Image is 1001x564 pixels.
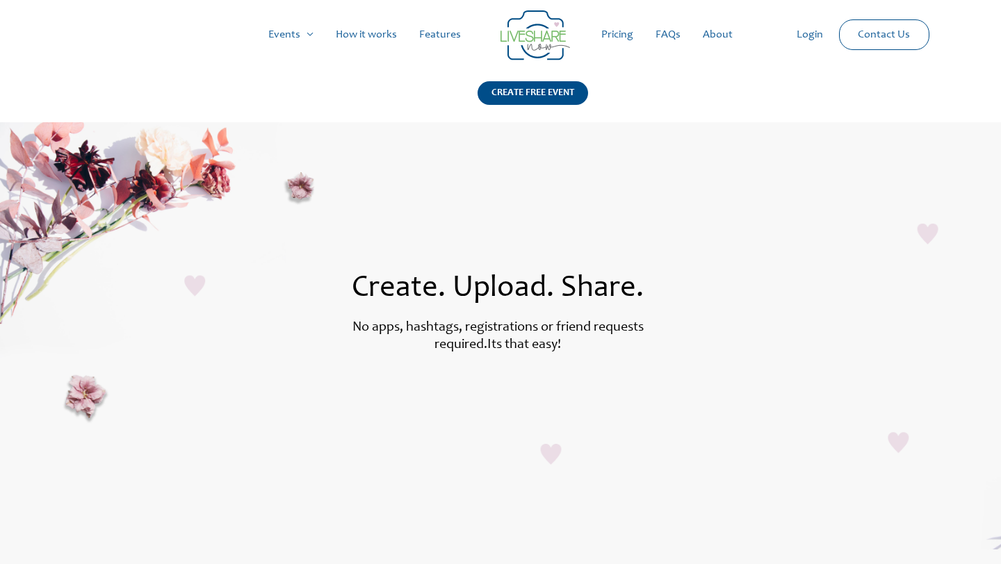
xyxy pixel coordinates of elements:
[352,274,644,304] span: Create. Upload. Share.
[847,20,921,49] a: Contact Us
[408,13,472,57] a: Features
[487,338,561,352] label: Its that easy!
[786,13,834,57] a: Login
[257,13,325,57] a: Events
[644,13,692,57] a: FAQs
[590,13,644,57] a: Pricing
[478,81,588,122] a: CREATE FREE EVENT
[24,13,977,57] nav: Site Navigation
[692,13,744,57] a: About
[325,13,408,57] a: How it works
[352,321,644,352] label: No apps, hashtags, registrations or friend requests required.
[478,81,588,105] div: CREATE FREE EVENT
[500,10,570,60] img: Group 14 | Live Photo Slideshow for Events | Create Free Events Album for Any Occasion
